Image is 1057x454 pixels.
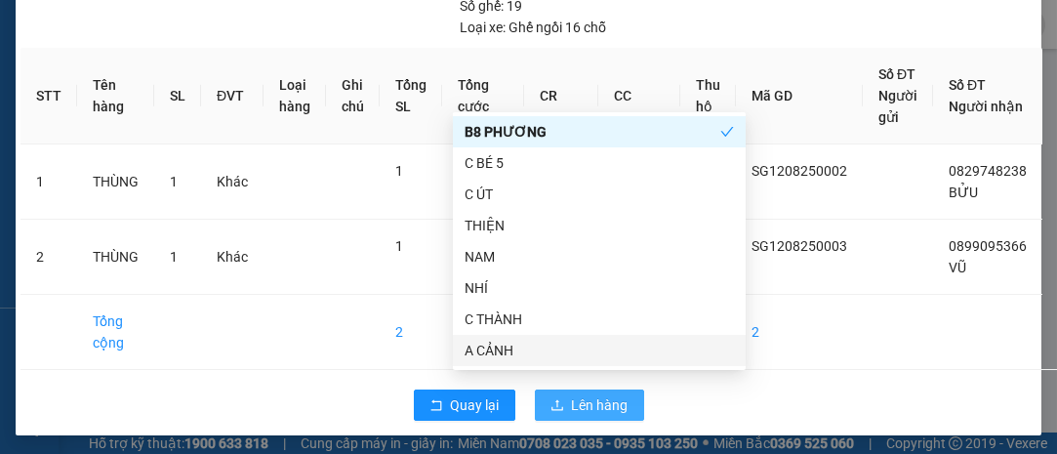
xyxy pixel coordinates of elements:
span: rollback [429,398,443,414]
span: check [720,125,734,139]
span: VŨ [949,260,966,275]
span: BỬU [949,185,978,200]
span: Lên hàng [572,394,629,416]
td: Khác [201,144,264,220]
span: Người gửi [878,88,917,125]
td: Khác [201,220,264,295]
td: 1 [20,144,77,220]
td: 2 [736,295,863,370]
th: STT [20,48,77,144]
div: NAM [453,241,746,272]
div: THIỆN [465,215,734,236]
td: THÙNG [77,220,154,295]
td: 2 [20,220,77,295]
td: THÙNG [77,144,154,220]
span: 1 [170,249,178,265]
span: Quay lại [451,394,500,416]
span: 0829748238 [949,163,1027,179]
span: 1 [395,163,403,179]
td: 130.000 [442,295,524,370]
th: Loại hàng [264,48,326,144]
button: uploadLên hàng [535,390,644,421]
div: C BÉ 5 [465,152,734,174]
th: Thu hộ [680,48,736,144]
td: Tổng cộng [77,295,154,370]
div: C ÚT [465,184,734,205]
div: NHÍ [465,277,734,299]
div: A CẢNH [465,340,734,361]
th: Tổng SL [380,48,442,144]
th: CC [598,48,680,144]
div: C THÀNH [453,304,746,335]
div: B8 PHƯƠNG [453,116,746,147]
span: 1 [395,238,403,254]
div: A CẢNH [453,335,746,366]
td: 2 [380,295,442,370]
div: C ÚT [453,179,746,210]
span: Số ĐT [878,66,915,82]
span: SG1208250002 [752,163,847,179]
span: 1 [170,174,178,189]
div: B8 PHƯƠNG [465,121,720,143]
th: Tên hàng [77,48,154,144]
span: Loại xe: [460,17,506,38]
span: upload [550,398,564,414]
button: rollbackQuay lại [414,390,515,421]
th: SL [154,48,201,144]
div: THIỆN [453,210,746,241]
th: CR [524,48,598,144]
span: SG1208250003 [752,238,847,254]
div: C BÉ 5 [453,147,746,179]
th: ĐVT [201,48,264,144]
th: Ghi chú [326,48,380,144]
div: NHÍ [453,272,746,304]
div: Ghế ngồi 16 chỗ [460,17,606,38]
span: Số ĐT [949,77,986,93]
span: 0899095366 [949,238,1027,254]
th: Mã GD [736,48,863,144]
div: C THÀNH [465,309,734,330]
th: Tổng cước [442,48,524,144]
div: NAM [465,246,734,268]
span: Người nhận [949,99,1023,114]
